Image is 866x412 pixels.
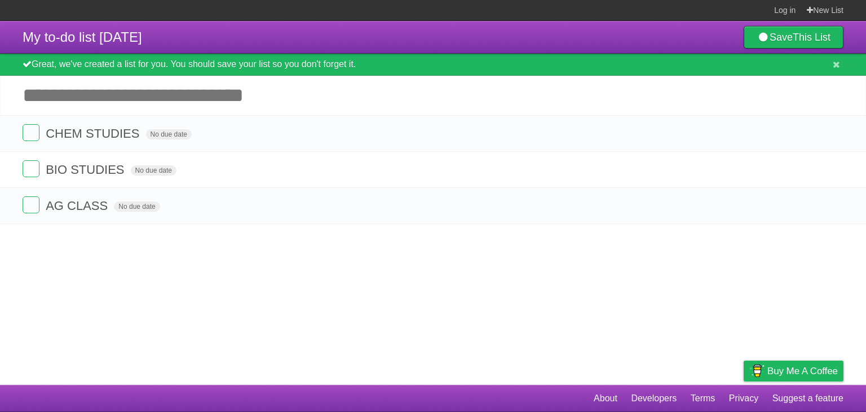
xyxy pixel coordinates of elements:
[46,199,111,213] span: AG CLASS
[23,29,142,45] span: My to-do list [DATE]
[131,165,176,176] span: No due date
[793,32,830,43] b: This List
[23,124,39,141] label: Done
[114,201,160,212] span: No due date
[729,388,758,409] a: Privacy
[691,388,715,409] a: Terms
[744,26,843,49] a: SaveThis List
[631,388,677,409] a: Developers
[146,129,192,139] span: No due date
[772,388,843,409] a: Suggest a feature
[23,196,39,213] label: Done
[744,361,843,382] a: Buy me a coffee
[46,126,142,141] span: CHEM STUDIES
[749,361,765,380] img: Buy me a coffee
[23,160,39,177] label: Done
[46,163,127,177] span: BIO STUDIES
[767,361,838,381] span: Buy me a coffee
[594,388,617,409] a: About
